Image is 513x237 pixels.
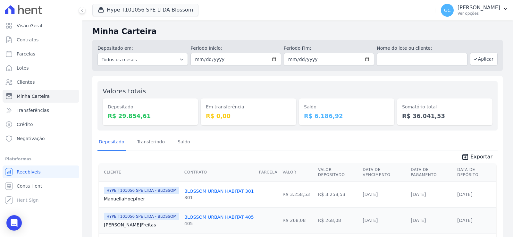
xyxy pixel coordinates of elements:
th: Parcela [256,163,280,182]
a: [DATE] [363,218,378,223]
a: Contratos [3,33,79,46]
span: Contratos [17,37,38,43]
label: Nome do lote ou cliente: [377,45,467,52]
label: Período Fim: [284,45,374,52]
td: R$ 3.258,53 [315,181,360,207]
a: [PERSON_NAME]Freitas [104,222,179,228]
div: Open Intercom Messenger [6,215,22,231]
dd: R$ 0,00 [206,112,291,120]
a: Parcelas [3,47,79,60]
label: Depositado em: [97,46,133,51]
a: [DATE] [457,218,472,223]
td: R$ 268,08 [315,207,360,233]
dd: R$ 29.854,61 [108,112,193,120]
a: Clientes [3,76,79,89]
button: Aplicar [470,53,498,65]
th: Contrato [182,163,256,182]
a: Recebíveis [3,165,79,178]
a: BLOSSOM URBAN HABITAT 405 [184,215,254,220]
p: Ver opções [458,11,500,16]
span: Parcelas [17,51,35,57]
label: Período Inicío: [190,45,281,52]
span: Lotes [17,65,29,71]
div: Plataformas [5,155,77,163]
span: Conta Hent [17,183,42,189]
p: [PERSON_NAME] [458,4,500,11]
span: Crédito [17,121,33,128]
a: Transferindo [136,134,166,151]
a: BLOSSOM URBAN HABITAT 301 [184,189,254,194]
a: Minha Carteira [3,90,79,103]
dt: Depositado [108,104,193,110]
a: [DATE] [411,192,426,197]
a: Crédito [3,118,79,131]
div: 301 [184,194,254,201]
a: Conta Hent [3,180,79,192]
span: Exportar [470,153,492,161]
a: Visão Geral [3,19,79,32]
td: R$ 268,08 [280,207,315,233]
button: Hype T101056 SPE LTDA Blossom [92,4,198,16]
label: Valores totais [103,87,146,95]
div: 405 [184,220,254,227]
dd: R$ 36.041,53 [402,112,487,120]
h2: Minha Carteira [92,26,503,37]
dt: Saldo [304,104,389,110]
span: Clientes [17,79,35,85]
dd: R$ 6.186,92 [304,112,389,120]
a: [DATE] [411,218,426,223]
dt: Em transferência [206,104,291,110]
a: Transferências [3,104,79,117]
a: [DATE] [363,192,378,197]
a: Saldo [176,134,191,151]
span: Recebíveis [17,169,41,175]
span: Negativação [17,135,45,142]
dt: Somatório total [402,104,487,110]
button: GC [PERSON_NAME] Ver opções [436,1,513,19]
th: Data de Vencimento [360,163,408,182]
td: R$ 3.258,53 [280,181,315,207]
a: Depositado [97,134,126,151]
span: Minha Carteira [17,93,50,99]
span: GC [444,8,451,13]
th: Data de Pagamento [408,163,455,182]
th: Valor Depositado [315,163,360,182]
span: Transferências [17,107,49,114]
th: Valor [280,163,315,182]
th: Cliente [99,163,182,182]
a: ManuellaHoepfner [104,196,179,202]
i: unarchive [461,153,469,161]
a: unarchive Exportar [456,153,498,162]
a: [DATE] [457,192,472,197]
span: HYPE T101056 SPE LTDA - BLOSSOM [104,187,179,194]
span: Visão Geral [17,22,42,29]
a: Lotes [3,62,79,74]
th: Data de Depósito [455,163,496,182]
span: HYPE T101056 SPE LTDA - BLOSSOM [104,213,179,220]
a: Negativação [3,132,79,145]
